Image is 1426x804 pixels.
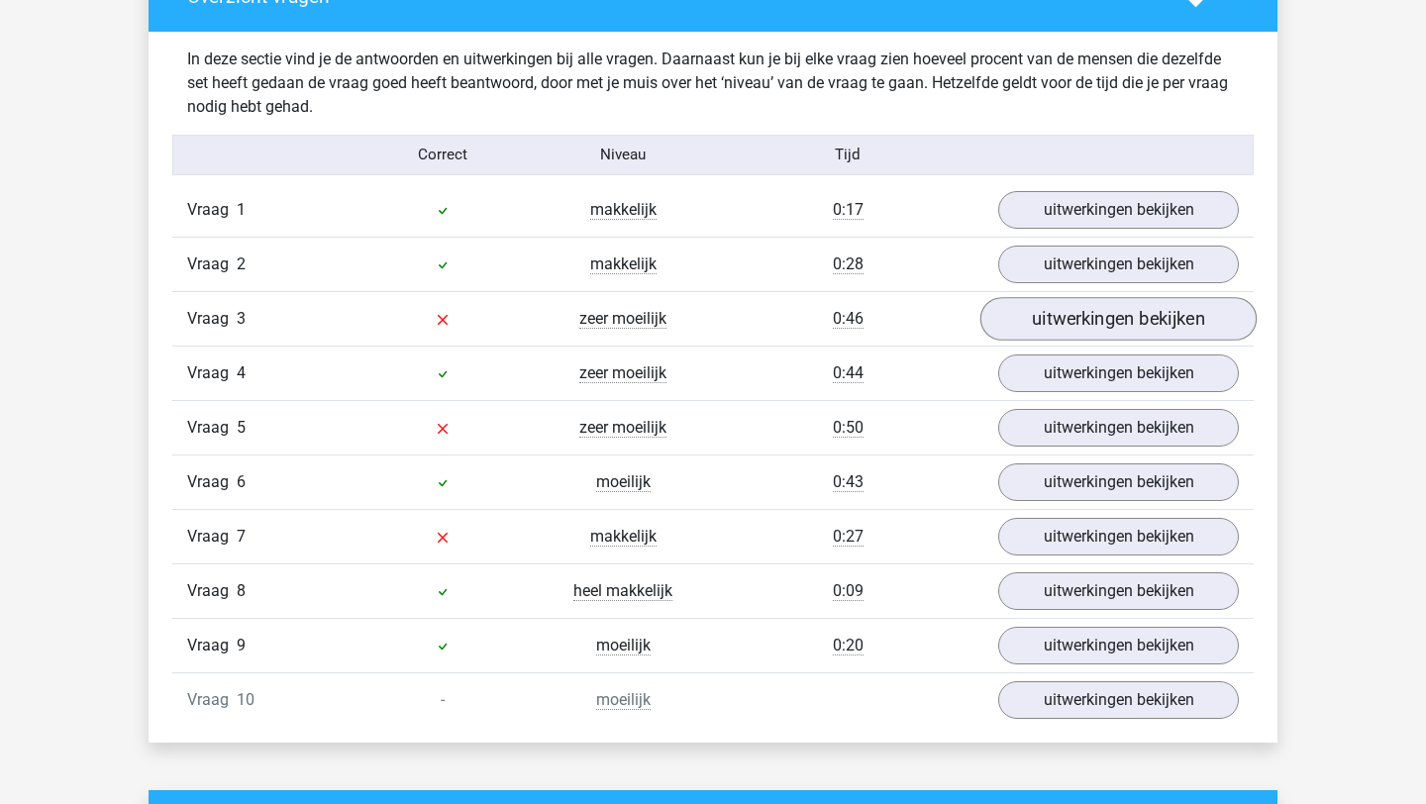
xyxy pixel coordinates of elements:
a: uitwerkingen bekijken [998,246,1239,283]
span: 1 [237,200,246,219]
div: Tijd [713,144,983,166]
span: 0:17 [833,200,864,220]
span: Vraag [187,416,237,440]
a: uitwerkingen bekijken [998,463,1239,501]
span: Vraag [187,252,237,276]
a: uitwerkingen bekijken [998,518,1239,555]
span: 0:44 [833,363,864,383]
span: Vraag [187,361,237,385]
span: Vraag [187,470,237,494]
a: uitwerkingen bekijken [998,354,1239,392]
span: 8 [237,581,246,600]
span: Vraag [187,579,237,603]
div: In deze sectie vind je de antwoorden en uitwerkingen bij alle vragen. Daarnaast kun je bij elke v... [172,48,1254,119]
span: 5 [237,418,246,437]
span: 2 [237,254,246,273]
span: 6 [237,472,246,491]
span: makkelijk [590,527,657,547]
span: 0:43 [833,472,864,492]
span: moeilijk [596,472,651,492]
span: 7 [237,527,246,546]
div: - [353,688,533,712]
span: Vraag [187,688,237,712]
span: zeer moeilijk [579,418,666,438]
span: heel makkelijk [573,581,672,601]
div: Niveau [533,144,713,166]
span: Vraag [187,198,237,222]
span: Vraag [187,525,237,549]
a: uitwerkingen bekijken [998,627,1239,664]
a: uitwerkingen bekijken [980,297,1257,341]
a: uitwerkingen bekijken [998,409,1239,447]
span: 0:20 [833,636,864,655]
span: 0:50 [833,418,864,438]
span: zeer moeilijk [579,309,666,329]
span: Vraag [187,307,237,331]
span: 0:46 [833,309,864,329]
span: 3 [237,309,246,328]
span: 0:09 [833,581,864,601]
span: moeilijk [596,636,651,655]
span: 0:27 [833,527,864,547]
a: uitwerkingen bekijken [998,572,1239,610]
span: zeer moeilijk [579,363,666,383]
span: moeilijk [596,690,651,710]
span: 9 [237,636,246,654]
span: 0:28 [833,254,864,274]
a: uitwerkingen bekijken [998,681,1239,719]
a: uitwerkingen bekijken [998,191,1239,229]
span: makkelijk [590,254,657,274]
span: makkelijk [590,200,657,220]
span: 4 [237,363,246,382]
span: 10 [237,690,255,709]
div: Correct [354,144,534,166]
span: Vraag [187,634,237,657]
